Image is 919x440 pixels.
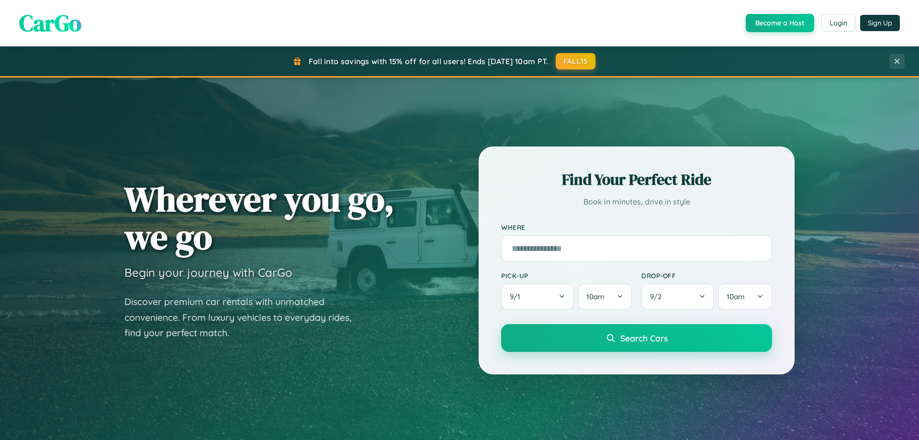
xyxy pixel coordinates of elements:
[578,283,632,310] button: 10am
[124,180,394,256] h1: Wherever you go, we go
[501,223,772,231] label: Where
[501,271,632,280] label: Pick-up
[641,271,772,280] label: Drop-off
[718,283,772,310] button: 10am
[501,283,574,310] button: 9/1
[19,7,81,39] span: CarGo
[124,294,364,341] p: Discover premium car rentals with unmatched convenience. From luxury vehicles to everyday rides, ...
[510,292,525,301] span: 9 / 1
[727,292,745,301] span: 10am
[641,283,714,310] button: 9/2
[620,333,668,343] span: Search Cars
[501,324,772,352] button: Search Cars
[501,195,772,209] p: Book in minutes, drive in style
[650,292,666,301] span: 9 / 2
[821,14,855,32] button: Login
[556,53,596,69] button: FALL15
[586,292,605,301] span: 10am
[309,56,549,66] span: Fall into savings with 15% off for all users! Ends [DATE] 10am PT.
[501,169,772,190] h2: Find Your Perfect Ride
[124,265,292,280] h3: Begin your journey with CarGo
[746,14,814,32] button: Become a Host
[860,15,900,31] button: Sign Up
